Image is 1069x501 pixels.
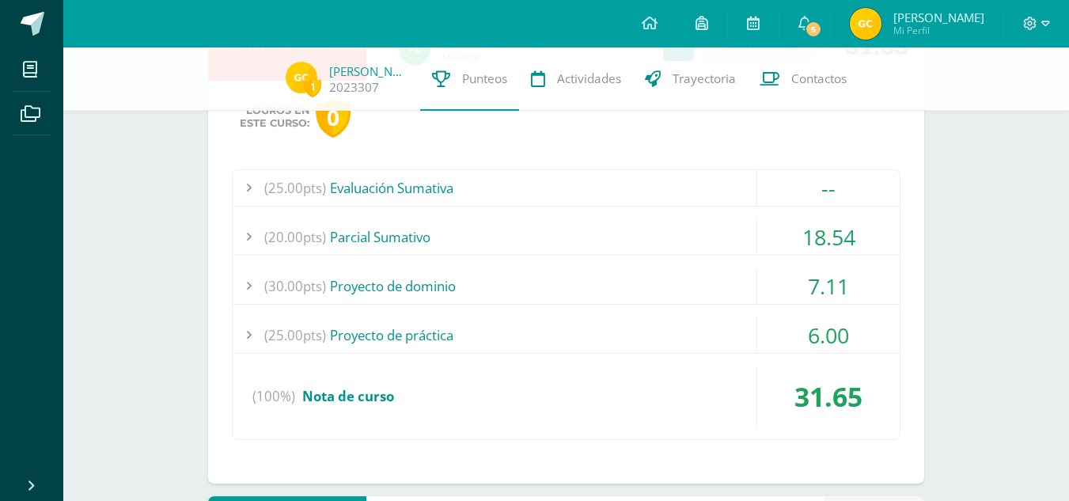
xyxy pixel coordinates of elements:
[893,24,984,37] span: Mi Perfil
[286,62,317,93] img: 68cc56d79e50511208d95ee5aa952b23.png
[757,219,900,255] div: 18.54
[329,63,408,79] a: [PERSON_NAME]
[757,317,900,353] div: 6.00
[264,170,326,206] span: (25.00pts)
[850,8,881,40] img: 68cc56d79e50511208d95ee5aa952b23.png
[233,317,900,353] div: Proyecto de práctica
[633,47,748,111] a: Trayectoria
[304,77,321,97] span: 1
[233,268,900,304] div: Proyecto de dominio
[757,170,900,206] div: --
[316,97,351,138] div: 0
[557,70,621,87] span: Actividades
[329,79,379,96] a: 2023307
[233,170,900,206] div: Evaluación Sumativa
[264,219,326,255] span: (20.00pts)
[757,366,900,427] div: 31.65
[791,70,847,87] span: Contactos
[264,317,326,353] span: (25.00pts)
[805,21,822,38] span: 5
[420,47,519,111] a: Punteos
[264,268,326,304] span: (30.00pts)
[748,47,859,111] a: Contactos
[757,268,900,304] div: 7.11
[302,387,394,405] span: Nota de curso
[519,47,633,111] a: Actividades
[252,366,295,427] span: (100%)
[233,219,900,255] div: Parcial Sumativo
[893,9,984,25] span: [PERSON_NAME]
[673,70,736,87] span: Trayectoria
[462,70,507,87] span: Punteos
[240,104,309,130] span: Logros en este curso:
